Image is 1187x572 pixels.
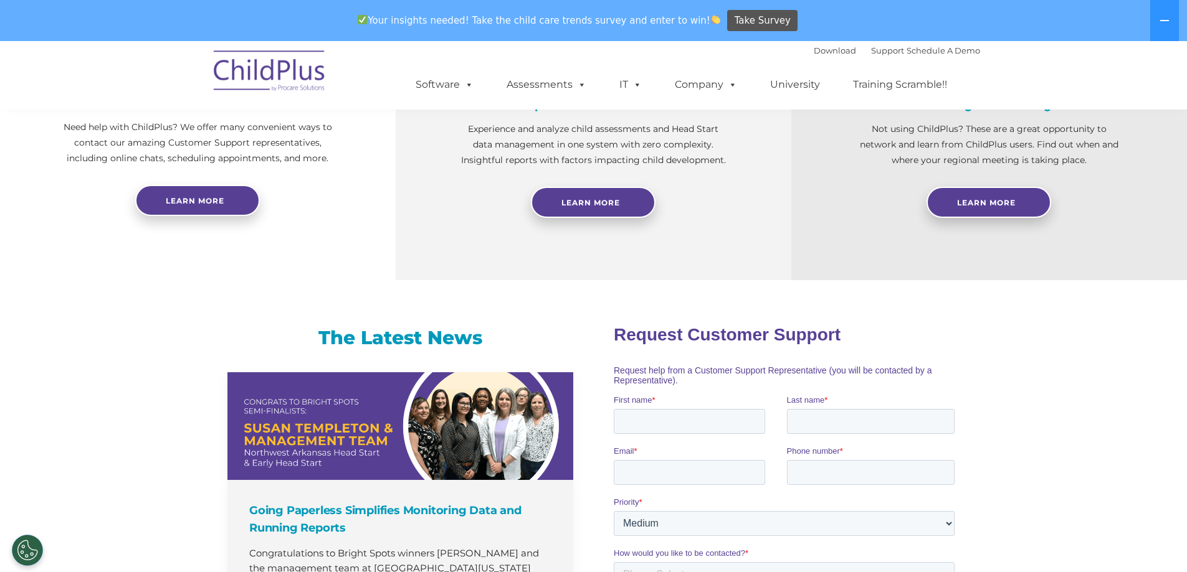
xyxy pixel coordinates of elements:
a: Learn more [135,185,260,216]
a: Company [662,72,750,97]
img: ChildPlus by Procare Solutions [207,42,332,104]
a: Software [403,72,486,97]
a: Training Scramble!! [841,72,960,97]
span: Your insights needed! Take the child care trends survey and enter to win! [353,8,726,32]
a: IT [607,72,654,97]
img: ✅ [358,15,367,24]
p: Need help with ChildPlus? We offer many convenient ways to contact our amazing Customer Support r... [62,120,333,166]
font: | [814,45,980,55]
h3: The Latest News [227,326,573,350]
button: Cookies Settings [12,535,43,566]
span: Learn More [957,198,1016,207]
a: Support [871,45,904,55]
p: Experience and analyze child assessments and Head Start data management in one system with zero c... [458,121,729,168]
a: Learn More [531,187,655,218]
a: Assessments [494,72,599,97]
a: Schedule A Demo [907,45,980,55]
a: Download [814,45,856,55]
a: University [758,72,832,97]
img: 👏 [711,15,720,24]
a: Take Survey [727,10,798,32]
p: Not using ChildPlus? These are a great opportunity to network and learn from ChildPlus users. Fin... [854,121,1125,168]
span: Take Survey [735,10,791,32]
span: Last name [173,82,211,91]
span: Phone number [173,133,226,143]
a: Learn More [927,187,1051,218]
h4: Going Paperless Simplifies Monitoring Data and Running Reports [249,502,555,537]
span: Learn more [166,196,224,205]
span: Learn More [561,198,620,207]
